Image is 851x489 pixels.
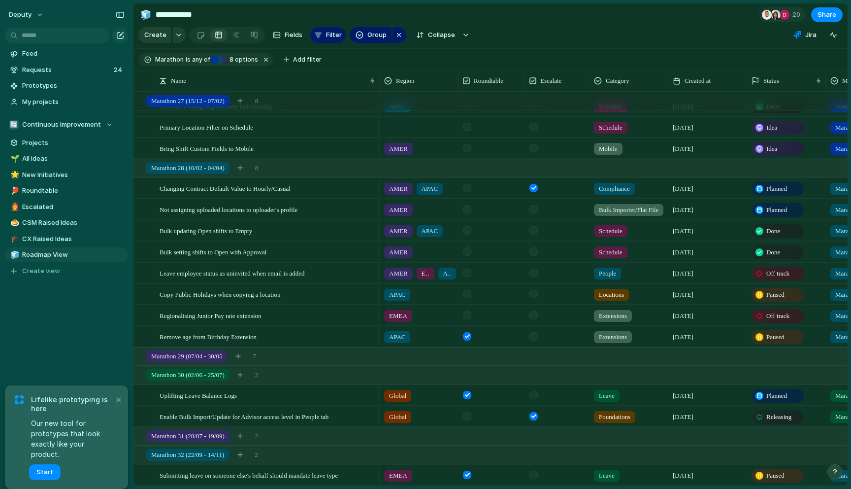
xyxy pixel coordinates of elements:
[766,269,789,279] span: Off track
[766,184,787,194] span: Planned
[5,46,128,61] a: Feed
[160,142,254,154] span: Bring Shift Custom Fields to Mobile
[22,186,125,196] span: Roundtable
[160,310,262,321] span: Regionalising Junior Pay rate extension
[5,215,128,230] div: 🍮CSM Raised Ideas
[326,30,342,40] span: Filter
[255,431,259,441] span: 2
[31,418,113,459] span: Our new tool for prototypes that look exactly like your product.
[599,247,622,257] span: Schedule
[151,96,225,106] span: Marathon 27 (15/12 - 07/02)
[5,95,128,109] a: My projects
[151,450,224,460] span: Marathon 32 (22/09 - 14/11)
[763,76,779,86] span: Status
[293,55,322,64] span: Add filter
[818,10,836,20] span: Share
[766,311,789,321] span: Off track
[184,54,212,65] button: isany of
[10,169,17,180] div: 🌟
[766,205,787,215] span: Planned
[160,225,252,236] span: Bulk updating Open shifts to Empty
[673,471,693,481] span: [DATE]
[599,332,627,342] span: Extensions
[10,201,17,212] div: 👨‍🚒
[22,65,111,75] span: Requests
[5,117,128,132] button: 🔄Continuous Improvement
[389,226,408,236] span: AMER
[269,27,306,43] button: Fields
[792,10,803,20] span: 20
[766,290,785,300] span: Paused
[9,218,19,228] button: 🍮
[673,311,693,321] span: [DATE]
[255,96,259,106] span: 8
[766,247,780,257] span: Done
[367,30,387,40] span: Group
[10,185,17,197] div: 🏓
[5,264,128,279] button: Create view
[673,269,693,279] span: [DATE]
[673,226,693,236] span: [DATE]
[766,226,780,236] span: Done
[112,393,124,405] button: Dismiss
[160,411,328,422] span: Enable Bulk Import/Update for Advisor access level in People tab
[9,202,19,212] button: 👨‍🚒
[22,218,125,228] span: CSM Raised Ideas
[673,184,693,194] span: [DATE]
[22,81,125,91] span: Prototypes
[599,226,622,236] span: Schedule
[789,28,820,42] button: Jira
[673,412,693,422] span: [DATE]
[599,184,630,194] span: Compliance
[151,163,225,173] span: Marathon 28 (10/02 - 04/04)
[36,467,53,477] span: Start
[599,269,616,279] span: People
[599,205,658,215] span: Bulk Importer/Flat File
[5,151,128,166] div: 🌱All ideas
[285,30,302,40] span: Fields
[5,168,128,182] a: 🌟New Initiatives
[5,183,128,198] div: 🏓Roundtable
[9,154,19,164] button: 🌱
[5,63,128,77] a: Requests24
[673,290,693,300] span: [DATE]
[171,76,186,86] span: Name
[31,395,113,413] span: Lifelike prototyping is here
[155,55,184,64] span: Marathon
[22,138,125,148] span: Projects
[685,76,711,86] span: Created at
[389,247,408,257] span: AMER
[540,76,561,86] span: Escalate
[22,266,60,276] span: Create view
[22,97,125,107] span: My projects
[599,123,622,133] span: Schedule
[766,471,785,481] span: Paused
[389,144,408,154] span: AMER
[255,370,259,380] span: 2
[389,471,407,481] span: EMEA
[310,27,346,43] button: Filter
[9,10,32,20] span: deputy
[811,7,843,22] button: Share
[4,7,49,23] button: deputy
[5,232,128,246] div: 🎓CX Raised Ideas
[160,469,338,481] span: Submitting leave on someone else's behalf should mandate leave type
[278,53,327,67] button: Add filter
[160,121,253,133] span: Primary Location Filter on Schedule
[673,144,693,154] span: [DATE]
[186,55,191,64] span: is
[5,247,128,262] a: 🧊Roadmap View
[9,170,19,180] button: 🌟
[673,205,693,215] span: [DATE]
[10,249,17,261] div: 🧊
[673,332,693,342] span: [DATE]
[474,76,503,86] span: Roundtable
[5,200,128,214] div: 👨‍🚒Escalated
[160,267,305,279] span: Leave employee status as uninvited when email is added
[673,391,693,401] span: [DATE]
[22,250,125,260] span: Roadmap View
[9,120,19,130] div: 🔄
[10,233,17,244] div: 🎓
[140,8,151,21] div: 🧊
[160,182,291,194] span: Changing Contract Default Value to Hourly/Casual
